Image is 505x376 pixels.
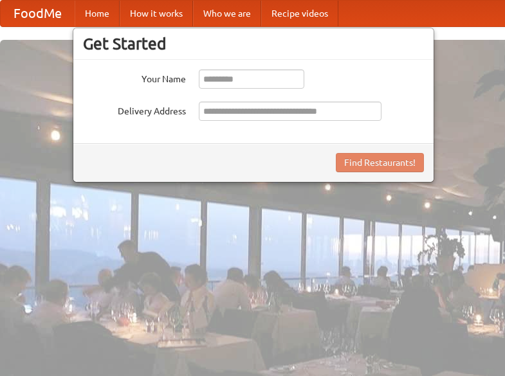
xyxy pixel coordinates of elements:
[193,1,261,26] a: Who we are
[336,153,424,172] button: Find Restaurants!
[120,1,193,26] a: How it works
[261,1,338,26] a: Recipe videos
[83,69,186,85] label: Your Name
[83,34,424,53] h3: Get Started
[83,102,186,118] label: Delivery Address
[75,1,120,26] a: Home
[1,1,75,26] a: FoodMe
